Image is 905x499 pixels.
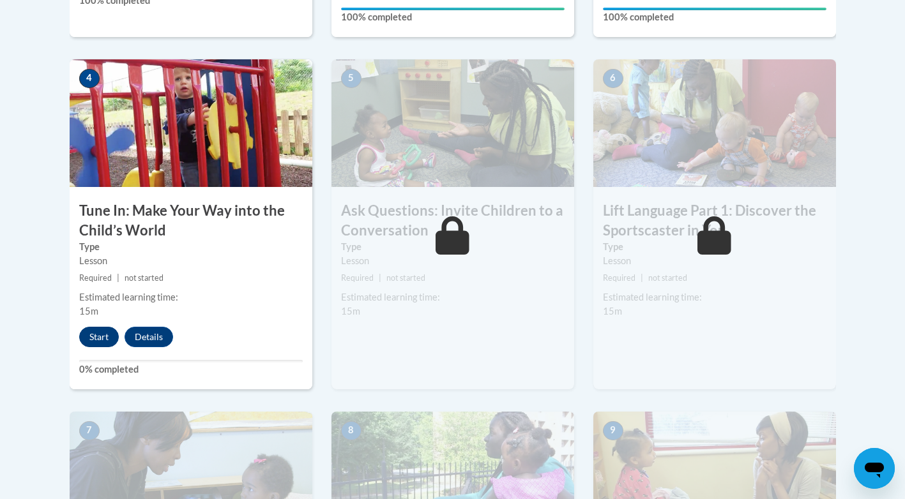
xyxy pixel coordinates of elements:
div: Estimated learning time: [79,290,303,304]
span: 9 [603,421,623,440]
span: 15m [603,306,622,317]
img: Course Image [331,59,574,187]
h3: Lift Language Part 1: Discover the Sportscaster in You [593,201,836,241]
div: Lesson [79,254,303,268]
span: 7 [79,421,100,440]
span: 5 [341,69,361,88]
div: Your progress [341,8,565,10]
div: Estimated learning time: [603,290,826,304]
span: | [117,273,119,283]
label: Type [603,240,826,254]
span: Required [341,273,374,283]
img: Course Image [593,59,836,187]
label: Type [79,240,303,254]
span: | [379,273,381,283]
label: Type [341,240,565,254]
span: 15m [79,306,98,317]
span: 6 [603,69,623,88]
h3: Ask Questions: Invite Children to a Conversation [331,201,574,241]
span: 15m [341,306,360,317]
span: | [641,273,643,283]
div: Lesson [603,254,826,268]
span: Required [603,273,635,283]
label: 100% completed [341,10,565,24]
span: Required [79,273,112,283]
label: 0% completed [79,362,303,376]
span: not started [648,273,687,283]
button: Start [79,327,119,347]
button: Details [125,327,173,347]
span: not started [386,273,425,283]
div: Your progress [603,8,826,10]
span: 8 [341,421,361,440]
img: Course Image [70,59,312,187]
label: 100% completed [603,10,826,24]
iframe: Button to launch messaging window [854,448,895,489]
div: Lesson [341,254,565,268]
div: Estimated learning time: [341,290,565,304]
h3: Tune In: Make Your Way into the Child’s World [70,201,312,241]
span: not started [125,273,164,283]
span: 4 [79,69,100,88]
